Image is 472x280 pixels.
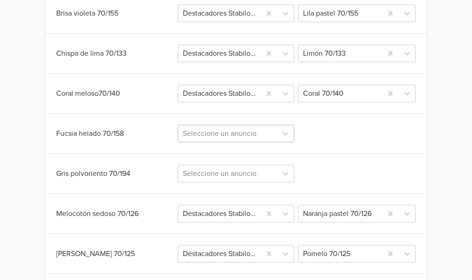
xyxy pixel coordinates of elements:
div: Chispa de lima 70/133 [56,48,176,59]
div: Fucsia helado 70/158 [56,128,176,139]
div: Coral meloso70/140 [56,88,176,99]
div: [PERSON_NAME] 70/125 [56,248,176,259]
div: Brisa violeta 70/155 [56,8,176,19]
div: Melocotón sedoso 70/126 [56,208,176,219]
div: Gris polvoriento 70/194 [56,168,176,179]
